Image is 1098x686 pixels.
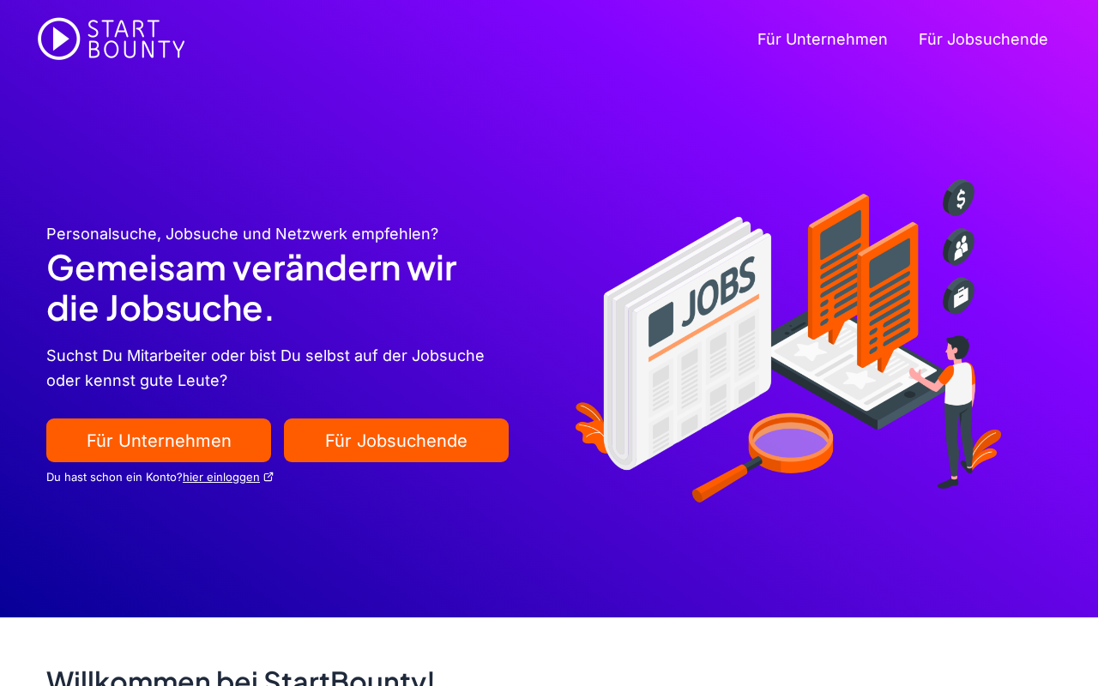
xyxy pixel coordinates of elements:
a: hier einloggen [183,470,260,484]
a: Für Jobsuchende [284,418,509,463]
a: Für Unternehmen [46,418,271,463]
h1: Gemeisam verändern wir die Jobsuche. [46,246,509,327]
nav: Seiten-Navigation [742,5,1064,74]
a: Für Unternehmen [742,5,903,74]
a: Für Jobsuchende [903,5,1064,74]
p: Personalsuche, Jobsuche und Netzwerk empfehlen? [46,197,509,247]
p: Suchst Du Mitarbeiter oder bist Du selbst auf der Jobsuche oder kennst gute Leute? [46,344,509,394]
div: Du hast schon ein Konto? [46,465,509,490]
